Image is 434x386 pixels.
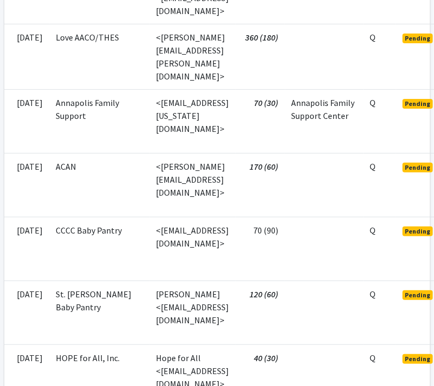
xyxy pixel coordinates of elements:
td: Annapolis Family Support Center [285,90,364,154]
abbr: Quantity [370,289,376,300]
abbr: Quantity [370,352,376,363]
td: ACAN [50,154,150,217]
td: <[PERSON_NAME][EMAIL_ADDRESS][DOMAIN_NAME]> [150,154,236,217]
span: Pending [403,354,433,364]
abbr: Quantity [370,97,376,108]
td: CCCC Baby Pantry [50,217,150,281]
td: [DATE] [4,281,50,345]
td: [DATE] [4,24,50,90]
span: Pending [403,290,433,300]
span: Pending [403,99,433,109]
td: Annapolis Family Support [50,90,150,154]
td: <[EMAIL_ADDRESS][US_STATE][DOMAIN_NAME]> [150,90,236,154]
td: [DATE] [4,217,50,281]
span: Pending [403,227,433,236]
td: <[EMAIL_ADDRESS][DOMAIN_NAME]> [150,217,236,281]
td: 70 (90) [236,217,285,281]
td: Love AACO/THES [50,24,150,90]
td: [DATE] [4,90,50,154]
td: <[PERSON_NAME][EMAIL_ADDRESS][PERSON_NAME][DOMAIN_NAME]> [150,24,236,90]
abbr: Quantity [370,32,376,43]
td: [PERSON_NAME] <[EMAIL_ADDRESS][DOMAIN_NAME]> [150,281,236,345]
td: [DATE] [4,154,50,217]
td: 360 (180) [236,24,285,90]
td: 120 (60) [236,281,285,345]
abbr: Quantity [370,161,376,172]
td: 70 (30) [236,90,285,154]
td: 170 (60) [236,154,285,217]
span: Pending [403,34,433,43]
span: Pending [403,163,433,172]
td: St. [PERSON_NAME] Baby Pantry [50,281,150,345]
abbr: Quantity [370,225,376,236]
